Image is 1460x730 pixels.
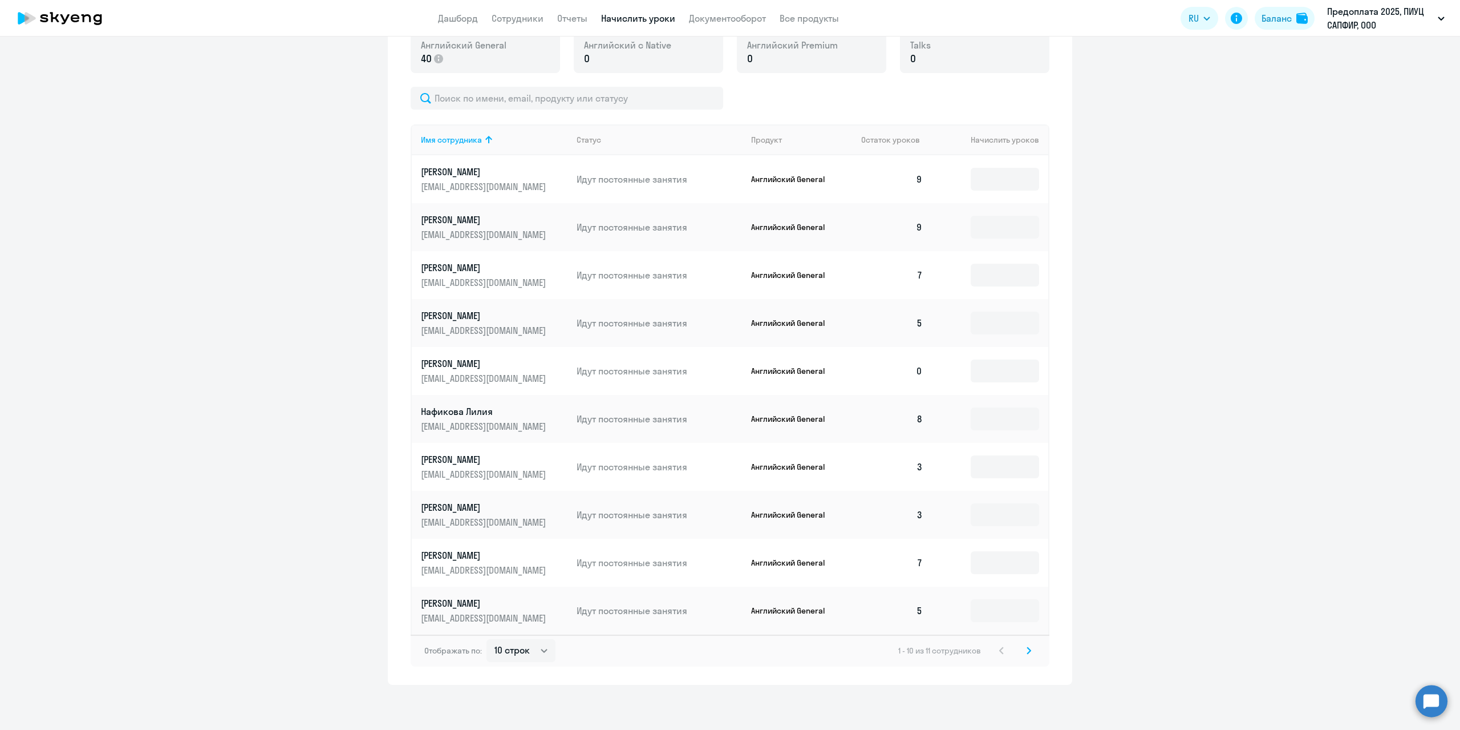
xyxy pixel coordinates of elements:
a: Сотрудники [492,13,544,24]
p: Английский General [751,606,837,616]
p: [PERSON_NAME] [421,261,549,274]
p: [EMAIL_ADDRESS][DOMAIN_NAME] [421,180,549,193]
td: 5 [852,587,932,635]
td: 9 [852,203,932,251]
th: Начислить уроков [932,124,1048,155]
p: Английский General [751,558,837,568]
span: 40 [421,51,432,66]
span: Английский с Native [584,39,671,51]
td: 3 [852,491,932,539]
div: Баланс [1262,11,1292,25]
p: [EMAIL_ADDRESS][DOMAIN_NAME] [421,468,549,481]
p: Английский General [751,270,837,280]
button: Балансbalance [1255,7,1315,30]
p: [PERSON_NAME] [421,549,549,562]
span: Английский Premium [747,39,838,51]
p: Идут постоянные занятия [577,509,742,521]
span: RU [1189,11,1199,25]
a: [PERSON_NAME][EMAIL_ADDRESS][DOMAIN_NAME] [421,261,567,289]
p: [EMAIL_ADDRESS][DOMAIN_NAME] [421,228,549,241]
td: 8 [852,395,932,443]
p: [PERSON_NAME] [421,166,549,178]
div: Статус [577,135,742,145]
p: Идут постоянные занятия [577,317,742,329]
p: Идут постоянные занятия [577,413,742,425]
a: Все продукты [780,13,839,24]
p: [PERSON_NAME] [421,597,549,610]
p: [PERSON_NAME] [421,357,549,370]
span: 0 [910,51,916,66]
a: [PERSON_NAME][EMAIL_ADDRESS][DOMAIN_NAME] [421,501,567,529]
td: 5 [852,299,932,347]
p: [EMAIL_ADDRESS][DOMAIN_NAME] [421,516,549,529]
button: RU [1181,7,1218,30]
div: Продукт [751,135,853,145]
a: [PERSON_NAME][EMAIL_ADDRESS][DOMAIN_NAME] [421,597,567,624]
a: [PERSON_NAME][EMAIL_ADDRESS][DOMAIN_NAME] [421,166,567,193]
p: Английский General [751,318,837,328]
span: 0 [584,51,590,66]
p: Английский General [751,510,837,520]
p: [EMAIL_ADDRESS][DOMAIN_NAME] [421,372,549,385]
td: 0 [852,347,932,395]
p: Идут постоянные занятия [577,556,742,569]
td: 3 [852,443,932,491]
a: Дашборд [438,13,478,24]
a: Документооборот [689,13,766,24]
span: Английский General [421,39,506,51]
a: [PERSON_NAME][EMAIL_ADDRESS][DOMAIN_NAME] [421,309,567,337]
span: 1 - 10 из 11 сотрудников [898,646,981,656]
p: [EMAIL_ADDRESS][DOMAIN_NAME] [421,276,549,289]
p: [EMAIL_ADDRESS][DOMAIN_NAME] [421,420,549,433]
input: Поиск по имени, email, продукту или статусу [411,87,723,110]
p: Английский General [751,222,837,232]
p: Идут постоянные занятия [577,173,742,185]
p: Идут постоянные занятия [577,604,742,617]
div: Остаток уроков [861,135,932,145]
div: Имя сотрудника [421,135,567,145]
div: Статус [577,135,601,145]
a: Нафикова Лилия[EMAIL_ADDRESS][DOMAIN_NAME] [421,405,567,433]
p: [PERSON_NAME] [421,453,549,466]
p: Идут постоянные занятия [577,461,742,473]
span: Остаток уроков [861,135,920,145]
a: Начислить уроки [601,13,675,24]
img: balance [1296,13,1308,24]
span: 0 [747,51,753,66]
a: [PERSON_NAME][EMAIL_ADDRESS][DOMAIN_NAME] [421,357,567,385]
p: Идут постоянные занятия [577,221,742,233]
p: Английский General [751,462,837,472]
p: Нафикова Лилия [421,405,549,418]
p: [PERSON_NAME] [421,309,549,322]
a: [PERSON_NAME][EMAIL_ADDRESS][DOMAIN_NAME] [421,549,567,576]
button: Предоплата 2025, ПИУЦ САПФИР, ООО [1321,5,1450,32]
p: Английский General [751,366,837,376]
p: Предоплата 2025, ПИУЦ САПФИР, ООО [1327,5,1433,32]
span: Отображать по: [424,646,482,656]
p: [PERSON_NAME] [421,501,549,514]
td: 9 [852,155,932,203]
p: [EMAIL_ADDRESS][DOMAIN_NAME] [421,612,549,624]
a: Отчеты [557,13,587,24]
p: [EMAIL_ADDRESS][DOMAIN_NAME] [421,324,549,337]
div: Имя сотрудника [421,135,482,145]
div: Продукт [751,135,782,145]
span: Talks [910,39,931,51]
td: 7 [852,251,932,299]
a: [PERSON_NAME][EMAIL_ADDRESS][DOMAIN_NAME] [421,213,567,241]
p: [EMAIL_ADDRESS][DOMAIN_NAME] [421,564,549,576]
p: Английский General [751,414,837,424]
a: [PERSON_NAME][EMAIL_ADDRESS][DOMAIN_NAME] [421,453,567,481]
p: Идут постоянные занятия [577,365,742,377]
p: Идут постоянные занятия [577,269,742,281]
p: [PERSON_NAME] [421,213,549,226]
td: 7 [852,539,932,587]
p: Английский General [751,174,837,184]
